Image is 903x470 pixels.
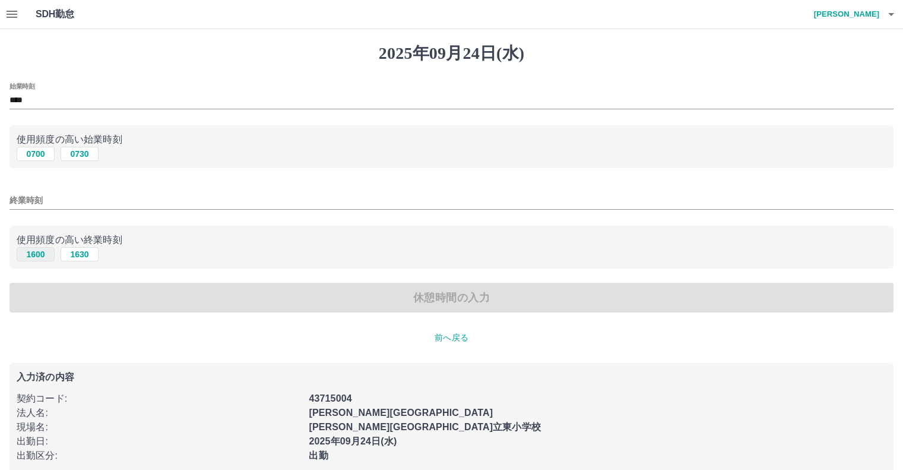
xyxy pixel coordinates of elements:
[17,147,55,161] button: 0700
[17,434,302,449] p: 出勤日 :
[309,393,351,403] b: 43715004
[309,408,493,418] b: [PERSON_NAME][GEOGRAPHIC_DATA]
[309,436,397,446] b: 2025年09月24日(水)
[17,449,302,463] p: 出勤区分 :
[17,133,886,147] p: 使用頻度の高い始業時刻
[17,233,886,247] p: 使用頻度の高い終業時刻
[9,81,34,90] label: 始業時刻
[17,406,302,420] p: 法人名 :
[61,247,99,261] button: 1630
[17,247,55,261] button: 1600
[17,392,302,406] p: 契約コード :
[9,332,894,344] p: 前へ戻る
[309,450,328,460] b: 出勤
[61,147,99,161] button: 0730
[17,373,886,382] p: 入力済の内容
[17,420,302,434] p: 現場名 :
[9,43,894,64] h1: 2025年09月24日(水)
[309,422,540,432] b: [PERSON_NAME][GEOGRAPHIC_DATA]立東小学校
